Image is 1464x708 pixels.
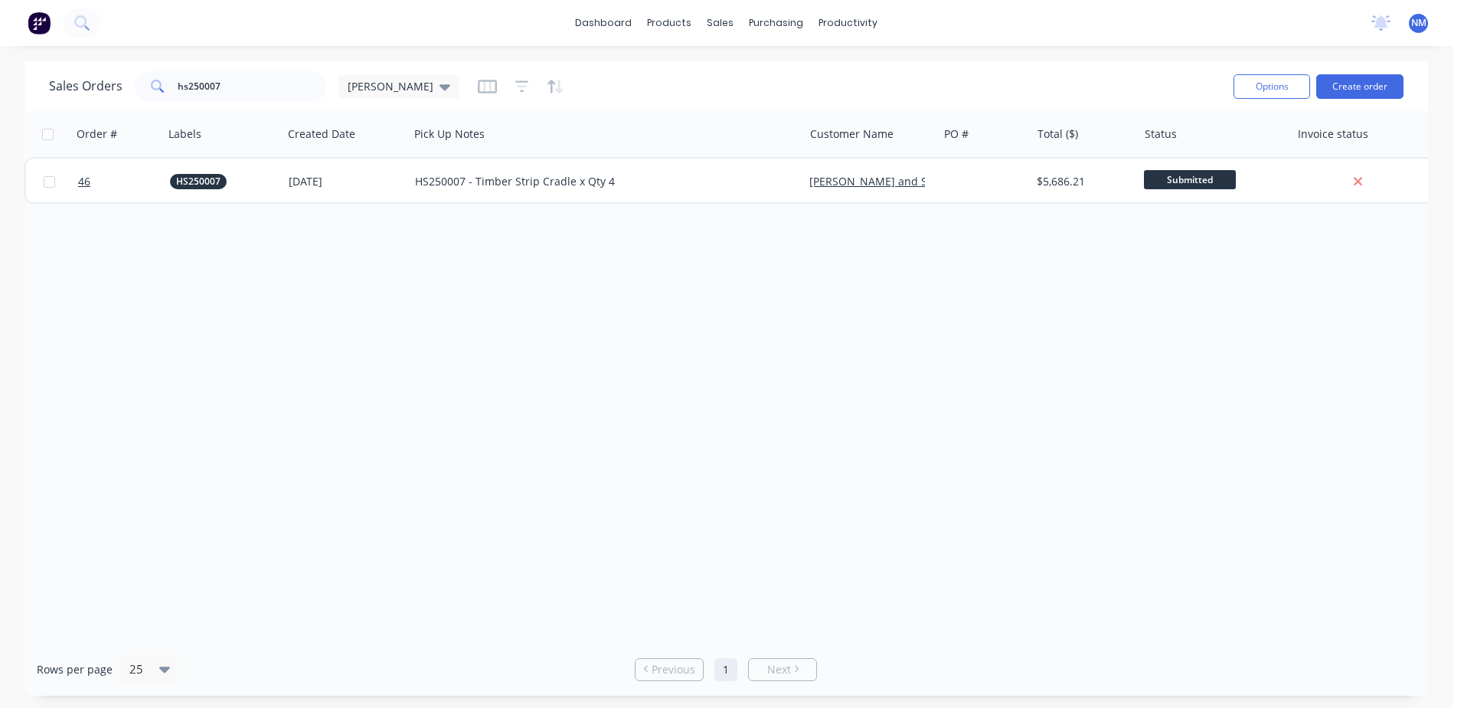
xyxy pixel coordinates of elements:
span: Next [767,662,791,677]
div: HS250007 - Timber Strip Cradle x Qty 4 [415,174,778,189]
button: HS250007 [170,174,227,189]
div: sales [699,11,741,34]
div: productivity [811,11,885,34]
div: $5,686.21 [1037,174,1126,189]
button: Create order [1316,74,1404,99]
h1: Sales Orders [49,79,123,93]
div: PO # [944,126,969,142]
span: HS250007 [176,174,221,189]
div: Total ($) [1038,126,1078,142]
span: NM [1411,16,1426,30]
span: Submitted [1144,170,1236,189]
ul: Pagination [629,658,823,681]
a: dashboard [567,11,639,34]
div: Order # [77,126,117,142]
div: Pick Up Notes [414,126,485,142]
div: Invoice status [1298,126,1368,142]
a: Previous page [636,662,703,677]
a: Next page [749,662,816,677]
div: [DATE] [289,174,403,189]
img: Factory [28,11,51,34]
span: [PERSON_NAME] [348,78,433,94]
div: Customer Name [810,126,894,142]
a: [PERSON_NAME] and Sons Timber Pty Ltd [809,174,1023,188]
div: Labels [168,126,201,142]
div: purchasing [741,11,811,34]
span: 46 [78,174,90,189]
input: Search... [178,71,327,102]
div: products [639,11,699,34]
div: Created Date [288,126,355,142]
div: Status [1145,126,1177,142]
button: Options [1234,74,1310,99]
span: Previous [652,662,695,677]
a: Page 1 is your current page [714,658,737,681]
span: Rows per page [37,662,113,677]
a: 46 [78,159,170,205]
